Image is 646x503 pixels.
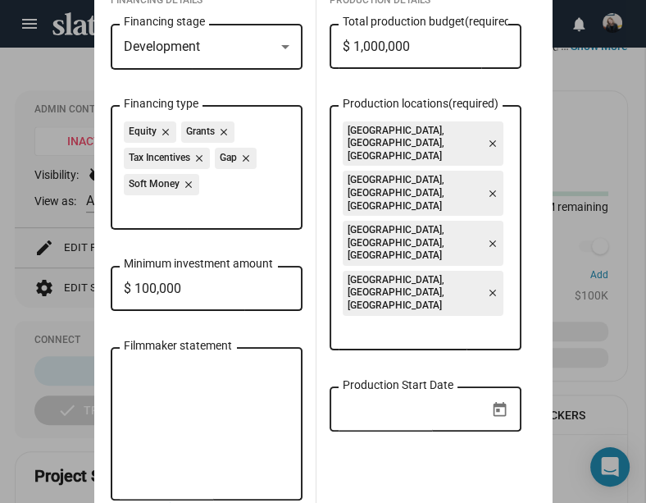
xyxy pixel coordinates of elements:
[487,286,498,300] mat-icon: close
[124,174,199,195] mat-chip: Soft Money
[181,121,234,143] mat-chip: Grants
[487,236,498,251] mat-icon: close
[157,125,171,139] mat-icon: close
[343,121,503,167] mat-chip: [GEOGRAPHIC_DATA], [GEOGRAPHIC_DATA], [GEOGRAPHIC_DATA]
[487,136,498,151] mat-icon: close
[485,396,514,424] button: Open calendar
[180,177,194,192] mat-icon: close
[124,39,200,54] span: Development
[343,221,503,266] mat-chip: [GEOGRAPHIC_DATA], [GEOGRAPHIC_DATA], [GEOGRAPHIC_DATA]
[215,148,257,169] mat-chip: Gap
[190,151,205,166] mat-icon: close
[487,186,498,201] mat-icon: close
[343,271,503,316] mat-chip: [GEOGRAPHIC_DATA], [GEOGRAPHIC_DATA], [GEOGRAPHIC_DATA]
[215,125,230,139] mat-icon: close
[124,121,176,143] mat-chip: Equity
[343,171,503,216] mat-chip: [GEOGRAPHIC_DATA], [GEOGRAPHIC_DATA], [GEOGRAPHIC_DATA]
[237,151,252,166] mat-icon: close
[124,148,210,169] mat-chip: Tax Incentives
